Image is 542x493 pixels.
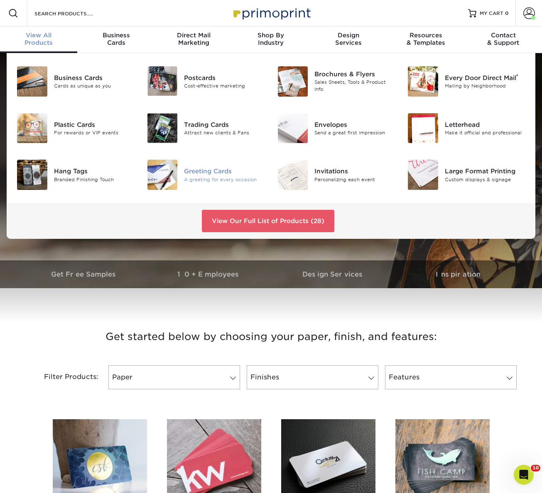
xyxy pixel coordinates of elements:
a: BusinessCards [77,27,155,53]
div: Make it official and professional [445,129,525,136]
div: Services [310,32,387,46]
a: Resources& Templates [387,27,464,53]
img: Plastic Cards [17,113,47,143]
div: Custom displays & signage [445,176,525,183]
img: Hang Tags [17,160,47,190]
span: 10 [531,465,540,471]
span: Resources [387,32,464,39]
a: Invitations Invitations Personalizing each event [277,156,395,193]
div: Postcards [184,73,265,82]
span: 0 [505,10,509,16]
img: Greeting Cards [147,160,178,190]
div: Hang Tags [54,167,135,176]
img: Invitations [278,160,308,190]
a: Direct MailMarketing [155,27,232,53]
div: Industry [232,32,309,46]
div: Plastic Cards [54,120,135,129]
div: Filter Products: [22,365,105,389]
img: Envelopes [278,113,308,143]
span: Contact [465,32,542,39]
span: Business [77,32,155,39]
a: Envelopes Envelopes Send a great first impression [277,110,395,147]
div: Invitations [314,167,395,176]
img: Trading Cards [147,113,178,143]
a: Greeting Cards Greeting Cards A greeting for every occasion [147,156,265,193]
div: & Support [465,32,542,46]
a: Hang Tags Hang Tags Branded Finishing Touch [17,156,135,193]
div: A greeting for every occasion [184,176,265,183]
div: Cards [77,32,155,46]
a: Every Door Direct Mail Every Door Direct Mail® Mailing by Neighborhood [407,63,525,100]
a: View Our Full List of Products (28) [202,210,334,232]
div: Cost-effective marketing [184,82,265,89]
div: Marketing [155,32,232,46]
span: Direct Mail [155,32,232,39]
a: Large Format Printing Large Format Printing Custom displays & signage [407,156,525,193]
iframe: Intercom live chat [514,465,534,485]
img: Brochures & Flyers [278,66,308,97]
input: SEARCH PRODUCTS..... [34,8,115,18]
a: Letterhead Letterhead Make it official and professional [407,110,525,147]
div: & Templates [387,32,464,46]
div: Business Cards [54,73,135,83]
a: Shop ByIndustry [232,27,309,53]
a: Contact& Support [465,27,542,53]
div: Cards as unique as you [54,83,135,90]
div: Attract new clients & Fans [184,129,265,136]
span: MY CART [480,10,503,17]
a: Features [385,365,517,389]
div: Every Door Direct Mail [445,73,525,83]
a: Business Cards Business Cards Cards as unique as you [17,63,135,100]
img: Large Format Printing [408,160,438,190]
div: Sales Sheets, Tools & Product Info [314,79,395,93]
div: Trading Cards [184,120,265,129]
img: Postcards [147,66,178,96]
a: Brochures & Flyers Brochures & Flyers Sales Sheets, Tools & Product Info [277,63,395,100]
img: Primoprint [230,4,313,22]
a: Finishes [247,365,378,389]
img: Every Door Direct Mail [408,66,438,97]
div: Send a great first impression [314,129,395,136]
a: Postcards Postcards Cost-effective marketing [147,63,265,99]
div: Letterhead [445,120,525,129]
div: Large Format Printing [445,167,525,176]
a: Paper [108,365,240,389]
a: DesignServices [310,27,387,53]
div: Branded Finishing Touch [54,176,135,183]
span: Shop By [232,32,309,39]
sup: ® [516,73,518,79]
a: Plastic Cards Plastic Cards For rewards or VIP events [17,110,135,147]
span: Design [310,32,387,39]
div: Envelopes [314,120,395,129]
div: Brochures & Flyers [314,70,395,79]
img: Business Cards [17,66,47,97]
h3: Get started below by choosing your paper, finish, and features: [28,318,514,355]
div: Mailing by Neighborhood [445,83,525,90]
div: For rewards or VIP events [54,129,135,136]
img: Letterhead [408,113,438,143]
div: Greeting Cards [184,167,265,176]
div: Personalizing each event [314,176,395,183]
a: Trading Cards Trading Cards Attract new clients & Fans [147,110,265,147]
